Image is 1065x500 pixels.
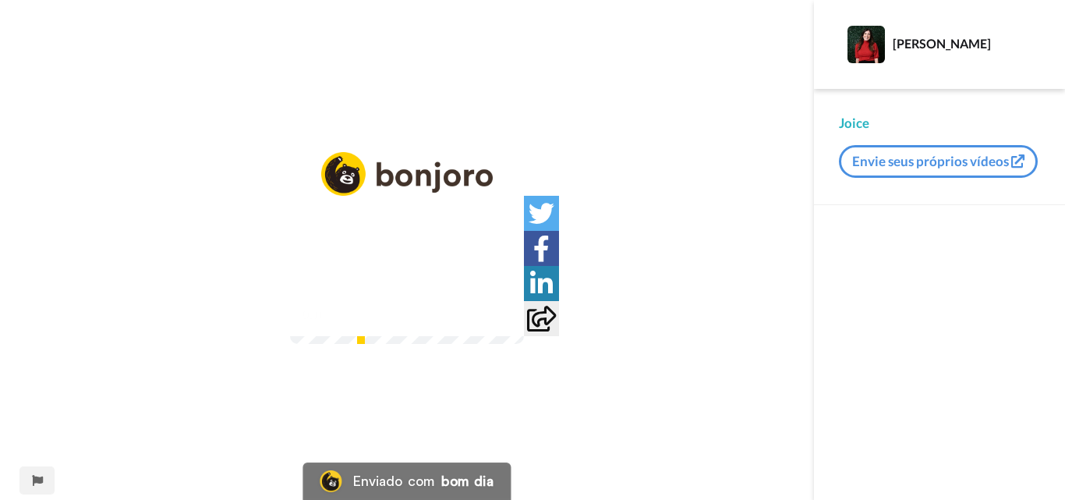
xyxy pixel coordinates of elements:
[331,308,337,321] font: /
[441,474,494,488] font: bom dia
[352,474,435,488] font: Enviado com
[494,307,510,322] img: Tela cheia
[303,463,511,500] a: Logotipo do BonjoroEnviado combom dia
[893,36,991,51] font: [PERSON_NAME]
[847,26,885,63] img: Imagem de perfil
[321,152,493,197] img: logo_full.png
[839,145,1038,178] button: Envie seus próprios vídeos
[839,115,869,131] font: Joice
[301,308,321,321] font: 0:11
[320,470,341,492] img: Logotipo do Bonjoro
[340,308,366,321] font: 2:49
[852,153,1009,169] font: Envie seus próprios vídeos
